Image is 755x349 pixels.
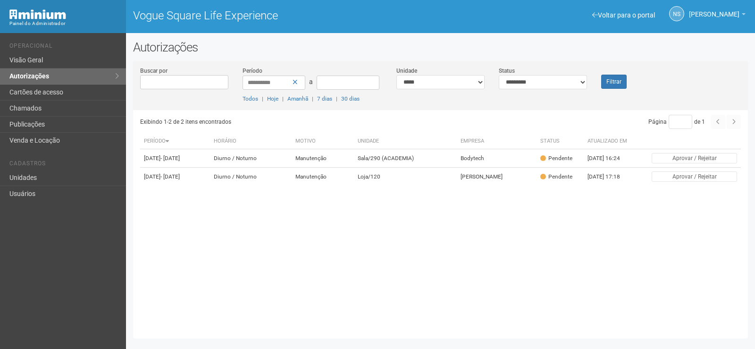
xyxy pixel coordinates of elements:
td: [DATE] [140,168,210,186]
th: Status [537,134,584,149]
a: NS [669,6,684,21]
a: Amanhã [287,95,308,102]
label: Status [499,67,515,75]
td: [DATE] 17:18 [584,168,636,186]
label: Unidade [396,67,417,75]
li: Cadastros [9,160,119,170]
a: [PERSON_NAME] [689,12,746,19]
span: | [282,95,284,102]
span: - [DATE] [160,173,180,180]
button: Filtrar [601,75,627,89]
th: Atualizado em [584,134,636,149]
h1: Vogue Square Life Experience [133,9,434,22]
span: | [336,95,337,102]
td: Manutenção [292,168,354,186]
td: [DATE] 16:24 [584,149,636,168]
span: Página de 1 [648,119,705,125]
button: Aprovar / Rejeitar [652,153,737,163]
span: | [312,95,313,102]
div: Painel do Administrador [9,19,119,28]
label: Período [243,67,262,75]
th: Horário [210,134,292,149]
img: Minium [9,9,66,19]
td: [PERSON_NAME] [457,168,537,186]
td: [DATE] [140,149,210,168]
td: Loja/120 [354,168,457,186]
span: a [309,78,313,85]
th: Empresa [457,134,537,149]
td: Bodytech [457,149,537,168]
a: Hoje [267,95,278,102]
span: - [DATE] [160,155,180,162]
th: Unidade [354,134,457,149]
a: 30 dias [341,95,360,102]
th: Período [140,134,210,149]
td: Sala/290 (ACADEMIA) [354,149,457,168]
label: Buscar por [140,67,168,75]
button: Aprovar / Rejeitar [652,171,737,182]
span: | [262,95,263,102]
th: Motivo [292,134,354,149]
a: Todos [243,95,258,102]
a: 7 dias [317,95,332,102]
div: Pendente [540,154,572,162]
td: Manutenção [292,149,354,168]
td: Diurno / Noturno [210,149,292,168]
td: Diurno / Noturno [210,168,292,186]
li: Operacional [9,43,119,52]
div: Exibindo 1-2 de 2 itens encontrados [140,115,437,129]
div: Pendente [540,173,572,181]
h2: Autorizações [133,40,748,54]
span: Nicolle Silva [689,1,739,18]
a: Voltar para o portal [592,11,655,19]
